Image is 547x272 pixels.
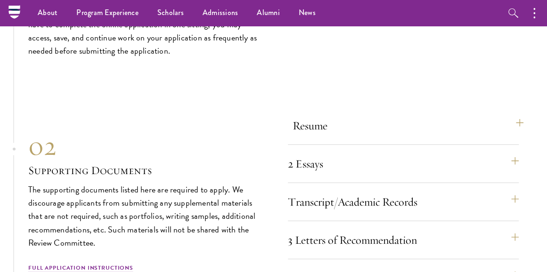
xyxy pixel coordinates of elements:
[28,129,260,162] div: 02
[288,191,519,213] button: Transcript/Academic Records
[28,162,260,178] h3: Supporting Documents
[293,114,524,137] button: Resume
[288,152,519,175] button: 2 Essays
[28,183,260,249] p: The supporting documents listed here are required to apply. We discourage applicants from submitt...
[288,229,519,251] button: 3 Letters of Recommendation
